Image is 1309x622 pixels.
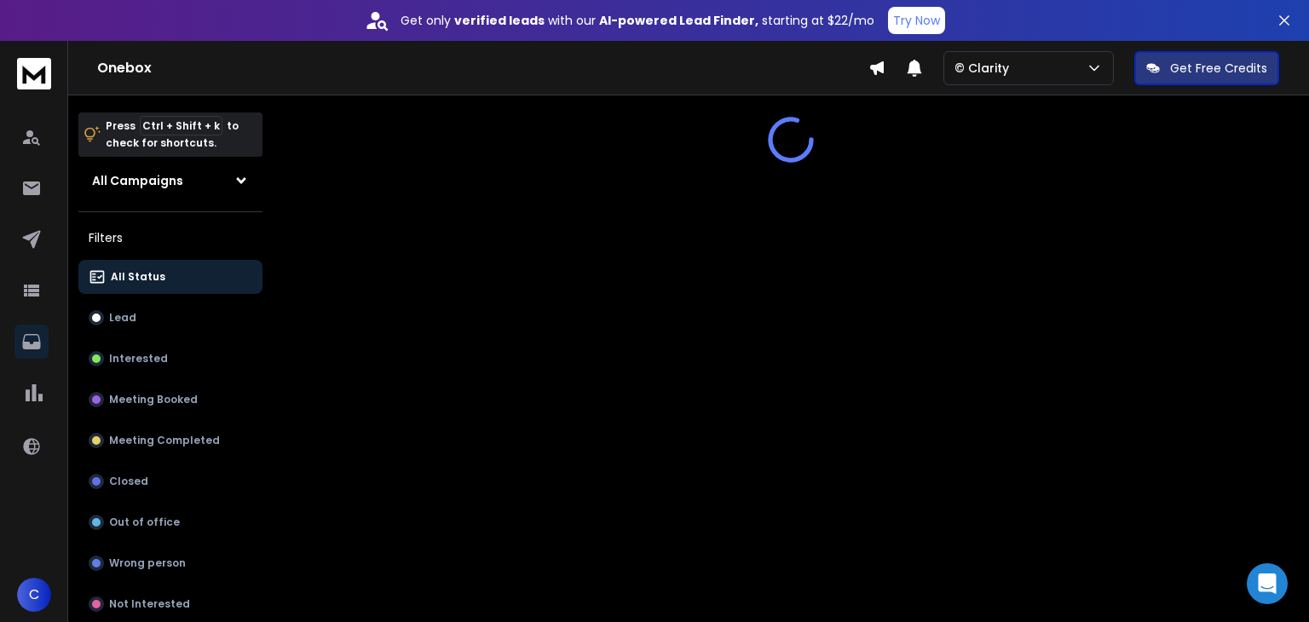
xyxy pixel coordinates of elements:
p: Wrong person [109,556,186,570]
button: Get Free Credits [1134,51,1279,85]
p: © Clarity [954,60,1016,77]
button: Try Now [888,7,945,34]
p: Closed [109,475,148,488]
span: Ctrl + Shift + k [140,116,222,135]
p: Try Now [893,12,940,29]
button: C [17,578,51,612]
button: Wrong person [78,546,262,580]
p: Meeting Completed [109,434,220,447]
button: All Campaigns [78,164,262,198]
button: Interested [78,342,262,376]
p: All Status [111,270,165,284]
div: Open Intercom Messenger [1247,563,1288,604]
strong: AI-powered Lead Finder, [599,12,758,29]
h1: Onebox [97,58,868,78]
button: Closed [78,464,262,498]
p: Interested [109,352,168,366]
button: Meeting Completed [78,423,262,458]
button: Meeting Booked [78,383,262,417]
p: Meeting Booked [109,393,198,406]
p: Get only with our starting at $22/mo [401,12,874,29]
p: Press to check for shortcuts. [106,118,239,152]
img: logo [17,58,51,89]
button: Out of office [78,505,262,539]
button: Lead [78,301,262,335]
p: Lead [109,311,136,325]
h3: Filters [78,226,262,250]
button: All Status [78,260,262,294]
strong: verified leads [454,12,545,29]
p: Not Interested [109,597,190,611]
p: Out of office [109,515,180,529]
h1: All Campaigns [92,172,183,189]
p: Get Free Credits [1170,60,1267,77]
button: Not Interested [78,587,262,621]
